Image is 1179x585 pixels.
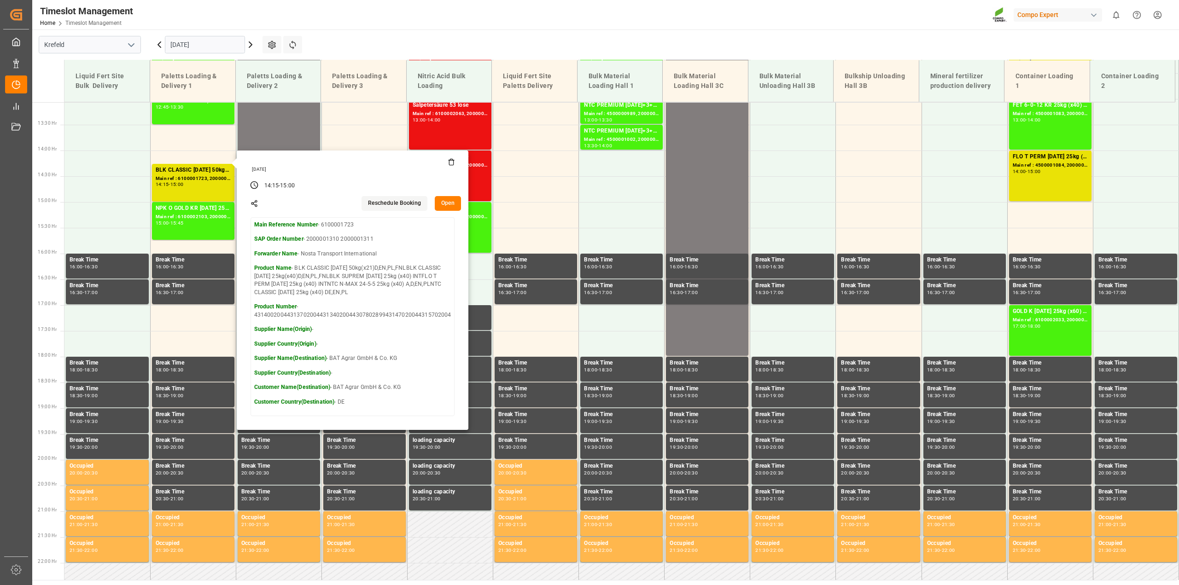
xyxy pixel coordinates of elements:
div: Break Time [584,281,659,290]
div: Main ref : 6100002033, 2000001533 [1013,316,1088,324]
div: Break Time [755,384,830,394]
div: Container Loading 1 [1012,68,1082,94]
div: - [1112,368,1113,372]
strong: Product Number [254,303,297,310]
div: - [512,290,513,295]
div: 18:30 [856,368,870,372]
span: 14:00 Hr [38,146,57,151]
div: - [683,265,684,269]
div: 18:30 [927,394,940,398]
p: - DE [254,398,451,406]
span: 14:30 Hr [38,172,57,177]
div: - [940,368,941,372]
div: 18:30 [70,394,83,398]
div: 17:00 [170,290,184,295]
div: Break Time [584,384,659,394]
p: - 431400200443137020044313402004430780289943147020044315702004 [254,303,451,319]
div: - [169,394,170,398]
div: Break Time [156,281,231,290]
div: Break Time [841,281,916,290]
p: - [254,369,451,377]
div: Bulk Material Unloading Hall 3B [756,68,826,94]
div: 14:00 [599,144,612,148]
div: 18:30 [1013,394,1026,398]
div: 16:00 [670,265,683,269]
div: 16:30 [1013,290,1026,295]
div: 16:00 [927,265,940,269]
div: Break Time [670,281,745,290]
div: 18:30 [1113,368,1126,372]
div: 18:30 [755,394,769,398]
strong: SAP Order Number [254,236,304,242]
div: - [83,290,84,295]
p: - [254,340,451,348]
div: 17:00 [856,290,870,295]
div: FET 6-0-12 KR 25kg (x40) EN;FET 6-0-12 KR 25kgx40 DE,AT,FR,ES,IT [1013,101,1088,110]
div: 13:00 [1013,118,1026,122]
div: Break Time [70,281,145,290]
div: Break Time [755,281,830,290]
div: Main ref : 4500001084, 2000001103 [1013,162,1088,169]
div: 19:00 [1113,394,1126,398]
div: 16:30 [927,290,940,295]
div: BLK CLASSIC [DATE] 50kg(x21)D,EN,PL,FNLBLK CLASSIC [DATE] 25kg(x40)D,EN,PL,FNLBLK SUPREM [DATE] 2... [156,166,231,175]
div: - [83,394,84,398]
strong: Supplier Name(Destination) [254,355,327,361]
button: show 0 new notifications [1106,5,1126,25]
div: NTC PREMIUM [DATE]+3+TE BULK [584,127,659,136]
div: 19:00 [156,419,169,423]
div: 19:00 [684,394,698,398]
div: 14:15 [156,182,169,186]
div: 18:30 [156,394,169,398]
strong: Supplier Country(Origin) [254,341,316,347]
div: 19:00 [856,394,870,398]
div: 19:00 [513,394,526,398]
strong: Customer Country(Destination) [254,399,335,405]
div: - [83,265,84,269]
div: Break Time [755,410,830,419]
div: NTC PREMIUM [DATE]+3+TE BULK [584,101,659,110]
div: Break Time [755,255,830,265]
span: 15:30 Hr [38,224,57,229]
img: Screenshot%202023-09-29%20at%2010.02.21.png_1712312052.png [992,7,1007,23]
div: - [512,368,513,372]
div: 18:30 [84,368,98,372]
strong: Main Reference Number [254,221,318,228]
div: 17:00 [599,290,612,295]
div: - [597,290,599,295]
div: 16:30 [841,290,854,295]
p: - [254,325,451,334]
div: 16:30 [70,290,83,295]
div: - [279,182,280,190]
div: 19:00 [1027,394,1041,398]
div: - [512,419,513,423]
span: 13:30 Hr [38,121,57,126]
div: 16:30 [498,290,512,295]
div: - [169,290,170,295]
span: 17:00 Hr [38,301,57,306]
div: Break Time [927,281,1002,290]
div: Break Time [584,410,659,419]
div: 16:30 [1098,290,1112,295]
div: 16:30 [156,290,169,295]
div: - [769,419,770,423]
div: 18:00 [841,368,854,372]
div: Main ref : 6100001723, 2000001310 2000001311 [156,175,231,183]
div: - [169,419,170,423]
div: Paletts Loading & Delivery 2 [243,68,314,94]
div: - [854,419,856,423]
div: 13:00 [413,118,426,122]
div: 19:30 [856,419,870,423]
div: 19:00 [841,419,854,423]
div: 18:00 [670,368,683,372]
span: 19:00 Hr [38,404,57,409]
div: 16:30 [1113,265,1126,269]
div: - [683,419,684,423]
div: 17:00 [684,290,698,295]
p: - BLK CLASSIC [DATE] 50kg(x21)D,EN,PL,FNLBLK CLASSIC [DATE] 25kg(x40)D,EN,PL,FNLBLK SUPREM [DATE]... [254,264,451,296]
div: Break Time [670,359,745,368]
div: 16:30 [1027,265,1041,269]
div: 12:45 [156,105,169,109]
div: GOLD K [DATE] 25kg (x60) ITNPK O GOLD KR [DATE] 25kg (x60) IT [1013,307,1088,316]
div: 19:00 [755,419,769,423]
